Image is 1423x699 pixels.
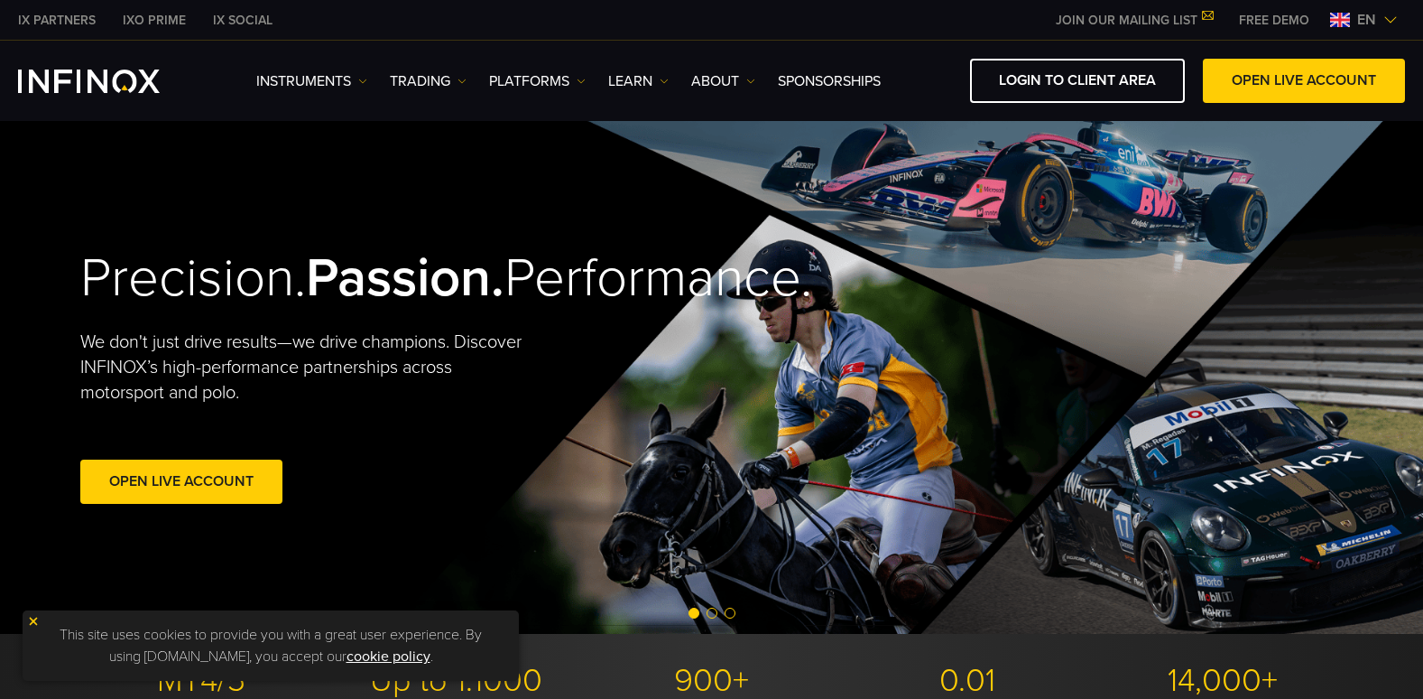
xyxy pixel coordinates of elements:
[347,648,430,666] a: cookie policy
[32,620,510,672] p: This site uses cookies to provide you with a great user experience. By using [DOMAIN_NAME], you a...
[725,608,735,619] span: Go to slide 3
[778,70,881,92] a: SPONSORSHIPS
[256,70,367,92] a: Instruments
[18,70,202,93] a: INFINOX Logo
[27,615,40,628] img: yellow close icon
[1350,9,1383,31] span: en
[199,11,286,30] a: INFINOX
[608,70,669,92] a: Learn
[688,608,699,619] span: Go to slide 1
[80,246,649,312] h2: Precision. Performance.
[707,608,717,619] span: Go to slide 2
[1225,11,1323,30] a: INFINOX MENU
[1042,13,1225,28] a: JOIN OUR MAILING LIST
[80,460,282,504] a: Open Live Account
[970,59,1185,103] a: LOGIN TO CLIENT AREA
[306,246,504,311] strong: Passion.
[489,70,586,92] a: PLATFORMS
[80,330,535,405] p: We don't just drive results—we drive champions. Discover INFINOX’s high-performance partnerships ...
[1203,59,1405,103] a: OPEN LIVE ACCOUNT
[109,11,199,30] a: INFINOX
[5,11,109,30] a: INFINOX
[390,70,467,92] a: TRADING
[691,70,755,92] a: ABOUT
